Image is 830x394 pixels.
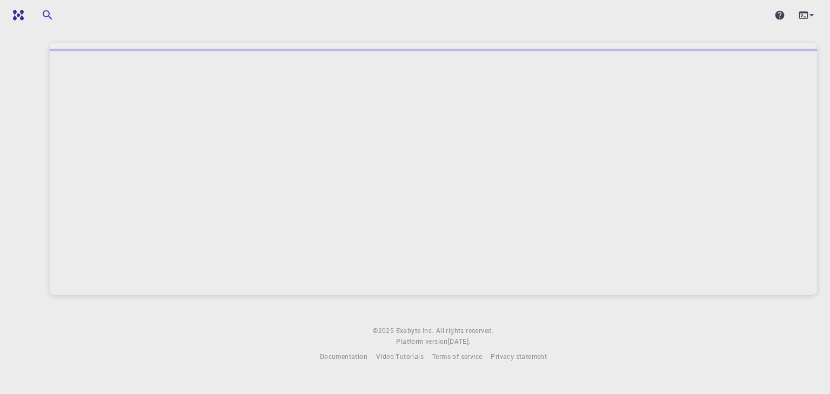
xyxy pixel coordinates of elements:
[373,325,396,336] span: © 2025
[320,351,367,362] a: Documentation
[396,336,447,347] span: Platform version
[396,326,434,335] span: Exabyte Inc.
[448,337,471,345] span: [DATE] .
[448,336,471,347] a: [DATE].
[491,352,547,361] span: Privacy statement
[320,352,367,361] span: Documentation
[491,351,547,362] a: Privacy statement
[432,351,482,362] a: Terms of service
[376,351,424,362] a: Video Tutorials
[436,325,494,336] span: All rights reserved.
[432,352,482,361] span: Terms of service
[9,10,24,21] img: logo
[396,325,434,336] a: Exabyte Inc.
[376,352,424,361] span: Video Tutorials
